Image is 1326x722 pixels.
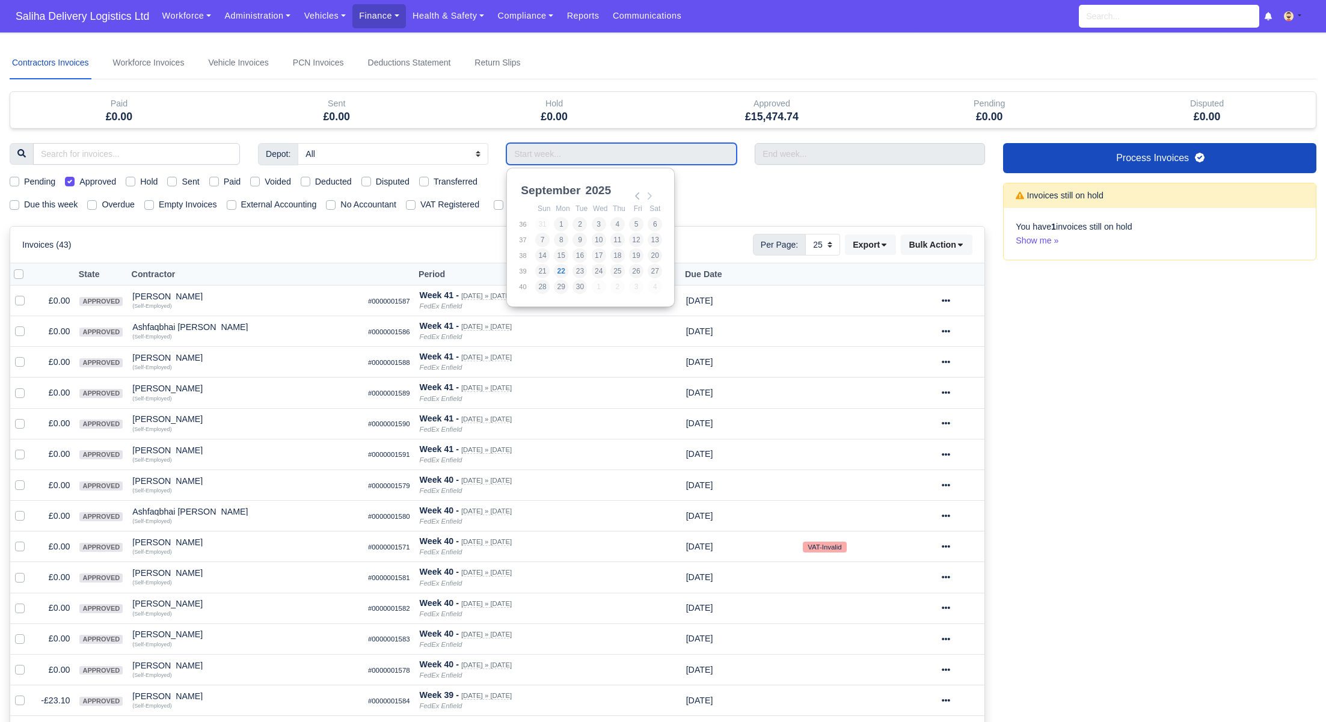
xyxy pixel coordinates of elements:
[79,666,123,675] span: approved
[127,263,363,286] th: Contractor
[368,605,410,612] small: #0000001582
[845,234,901,255] div: Export
[34,470,75,500] td: £0.00
[132,599,358,608] div: [PERSON_NAME]
[554,217,568,231] button: 1
[803,542,846,552] small: VAT-Invalid
[560,4,606,28] a: Reports
[265,175,291,189] label: Voided
[420,518,462,525] i: FedEx Enfield
[518,248,535,263] td: 38
[518,182,583,200] div: September
[368,328,410,335] small: #0000001586
[889,97,1089,111] div: Pending
[111,47,187,79] a: Workforce Invoices
[34,501,75,531] td: £0.00
[366,47,453,79] a: Deductions Statement
[420,414,459,423] strong: Week 41 -
[420,290,459,300] strong: Week 41 -
[140,175,158,189] label: Hold
[19,111,219,123] h5: £0.00
[368,451,410,458] small: #0000001591
[629,248,643,263] button: 19
[610,217,625,231] button: 4
[237,111,437,123] h5: £0.00
[132,518,171,524] small: (Self-Employed)
[554,233,568,247] button: 8
[132,353,358,362] div: [PERSON_NAME]
[34,623,75,654] td: £0.00
[572,264,587,278] button: 23
[132,477,358,485] div: [PERSON_NAME]
[132,488,171,494] small: (Self-Employed)
[132,415,358,423] div: [PERSON_NAME]
[648,217,662,231] button: 6
[376,175,410,189] label: Disputed
[79,358,123,367] span: approved
[34,593,75,623] td: £0.00
[79,697,123,706] span: approved
[34,562,75,593] td: £0.00
[79,574,123,583] span: approved
[491,4,560,28] a: Compliance
[420,690,459,700] strong: Week 39 -
[518,279,535,295] td: 40
[34,286,75,316] td: £0.00
[1079,5,1259,28] input: Search...
[461,323,512,331] small: [DATE] » [DATE]
[420,580,462,587] i: FedEx Enfield
[228,92,446,128] div: Sent
[686,449,713,459] span: 1 month from now
[368,420,410,427] small: #0000001590
[132,661,358,670] div: [PERSON_NAME]
[593,204,607,213] abbr: Wednesday
[535,264,550,278] button: 21
[461,292,512,300] small: [DATE] » [DATE]
[434,175,477,189] label: Transferred
[368,543,410,551] small: #0000001571
[420,456,462,463] i: FedEx Enfield
[610,264,625,278] button: 25
[79,297,123,306] span: approved
[461,353,512,361] small: [DATE] » [DATE]
[686,388,713,397] span: 1 month from now
[606,4,689,28] a: Communications
[686,511,713,521] span: 1 month from now
[132,323,358,331] div: Ashfaqbhai [PERSON_NAME]
[132,396,171,402] small: (Self-Employed)
[420,598,459,608] strong: Week 40 -
[518,216,535,232] td: 36
[22,240,72,250] h6: Invoices (43)
[572,248,587,263] button: 16
[182,175,199,189] label: Sent
[132,692,358,700] div: [PERSON_NAME]
[1004,208,1316,260] div: You have invoices still on hold
[132,334,171,340] small: (Self-Employed)
[686,634,713,643] span: 1 month from now
[368,359,410,366] small: #0000001588
[420,333,462,340] i: FedEx Enfield
[420,475,459,485] strong: Week 40 -
[1016,191,1103,201] h6: Invoices still on hold
[538,204,550,213] abbr: Sunday
[1051,222,1056,231] strong: 1
[10,5,155,28] a: Saliha Delivery Logistics Ltd
[34,685,75,716] td: -£23.10
[672,111,871,123] h5: £15,474.74
[613,204,625,213] abbr: Thursday
[368,667,410,674] small: #0000001578
[132,538,358,546] div: [PERSON_NAME]
[206,47,271,79] a: Vehicle Invoices
[34,531,75,562] td: £0.00
[420,629,459,638] strong: Week 40 -
[132,384,358,393] div: [PERSON_NAME]
[880,92,1098,128] div: Pending
[19,97,219,111] div: Paid
[461,600,512,608] small: [DATE] » [DATE]
[1110,583,1326,722] iframe: Chat Widget
[420,198,479,212] label: VAT Registered
[461,384,512,392] small: [DATE] » [DATE]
